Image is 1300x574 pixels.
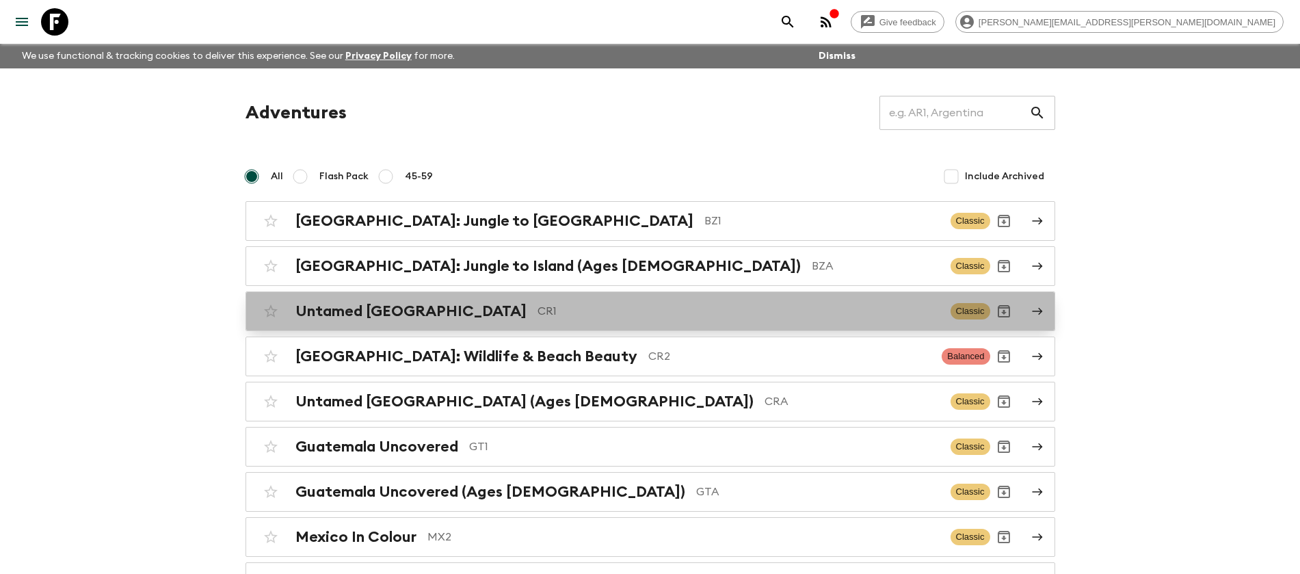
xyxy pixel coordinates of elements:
[872,17,944,27] span: Give feedback
[955,11,1284,33] div: [PERSON_NAME][EMAIL_ADDRESS][PERSON_NAME][DOMAIN_NAME]
[990,433,1018,460] button: Archive
[951,393,990,410] span: Classic
[990,478,1018,506] button: Archive
[538,303,940,319] p: CR1
[951,439,990,455] span: Classic
[704,213,940,229] p: BZ1
[405,170,433,183] span: 45-59
[246,99,347,127] h1: Adventures
[951,484,990,500] span: Classic
[295,528,416,546] h2: Mexico In Colour
[951,303,990,319] span: Classic
[951,213,990,229] span: Classic
[295,257,801,275] h2: [GEOGRAPHIC_DATA]: Jungle to Island (Ages [DEMOGRAPHIC_DATA])
[990,523,1018,551] button: Archive
[815,47,859,66] button: Dismiss
[295,393,754,410] h2: Untamed [GEOGRAPHIC_DATA] (Ages [DEMOGRAPHIC_DATA])
[8,8,36,36] button: menu
[696,484,940,500] p: GTA
[295,483,685,501] h2: Guatemala Uncovered (Ages [DEMOGRAPHIC_DATA])
[851,11,944,33] a: Give feedback
[990,252,1018,280] button: Archive
[990,207,1018,235] button: Archive
[246,382,1055,421] a: Untamed [GEOGRAPHIC_DATA] (Ages [DEMOGRAPHIC_DATA])CRAClassicArchive
[765,393,940,410] p: CRA
[246,201,1055,241] a: [GEOGRAPHIC_DATA]: Jungle to [GEOGRAPHIC_DATA]BZ1ClassicArchive
[295,438,458,456] h2: Guatemala Uncovered
[774,8,801,36] button: search adventures
[246,472,1055,512] a: Guatemala Uncovered (Ages [DEMOGRAPHIC_DATA])GTAClassicArchive
[648,348,931,365] p: CR2
[965,170,1044,183] span: Include Archived
[246,291,1055,331] a: Untamed [GEOGRAPHIC_DATA]CR1ClassicArchive
[951,529,990,545] span: Classic
[295,212,693,230] h2: [GEOGRAPHIC_DATA]: Jungle to [GEOGRAPHIC_DATA]
[345,51,412,61] a: Privacy Policy
[271,170,283,183] span: All
[942,348,990,365] span: Balanced
[812,258,940,274] p: BZA
[246,427,1055,467] a: Guatemala UncoveredGT1ClassicArchive
[879,94,1029,132] input: e.g. AR1, Argentina
[246,246,1055,286] a: [GEOGRAPHIC_DATA]: Jungle to Island (Ages [DEMOGRAPHIC_DATA])BZAClassicArchive
[319,170,369,183] span: Flash Pack
[246,337,1055,376] a: [GEOGRAPHIC_DATA]: Wildlife & Beach BeautyCR2BalancedArchive
[246,517,1055,557] a: Mexico In ColourMX2ClassicArchive
[295,302,527,320] h2: Untamed [GEOGRAPHIC_DATA]
[990,298,1018,325] button: Archive
[469,439,940,455] p: GT1
[951,258,990,274] span: Classic
[990,388,1018,415] button: Archive
[990,343,1018,370] button: Archive
[427,529,940,545] p: MX2
[16,44,460,68] p: We use functional & tracking cookies to deliver this experience. See our for more.
[971,17,1283,27] span: [PERSON_NAME][EMAIL_ADDRESS][PERSON_NAME][DOMAIN_NAME]
[295,348,637,365] h2: [GEOGRAPHIC_DATA]: Wildlife & Beach Beauty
